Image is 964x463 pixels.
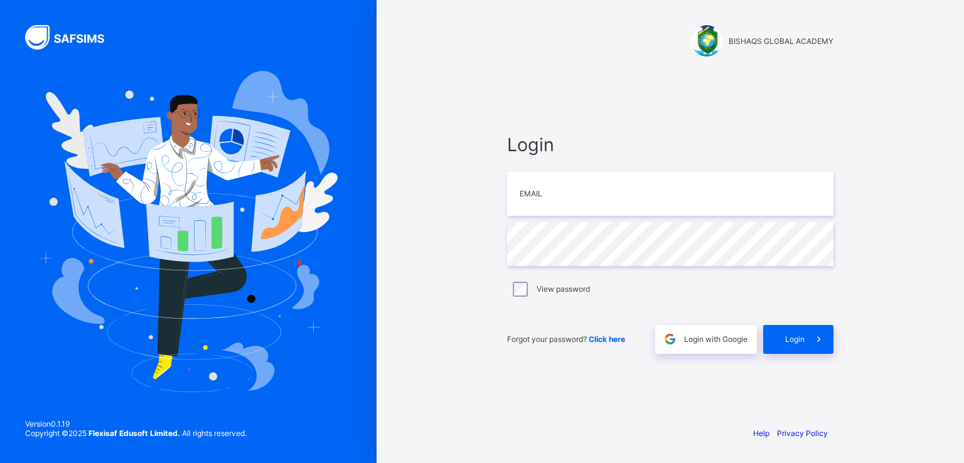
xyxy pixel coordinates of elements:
span: Version 0.1.19 [25,419,247,428]
img: SAFSIMS Logo [25,25,119,50]
strong: Flexisaf Edusoft Limited. [88,428,180,438]
img: google.396cfc9801f0270233282035f929180a.svg [663,332,677,346]
span: Copyright © 2025 All rights reserved. [25,428,247,438]
a: Privacy Policy [777,428,828,438]
a: Click here [589,334,625,344]
span: BISHAQS GLOBAL ACADEMY [729,36,833,46]
a: Help [753,428,769,438]
span: Login [507,134,833,156]
span: Forgot your password? [507,334,625,344]
img: Hero Image [39,71,338,392]
span: Login with Google [684,334,747,344]
label: View password [537,284,590,294]
span: Login [785,334,805,344]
